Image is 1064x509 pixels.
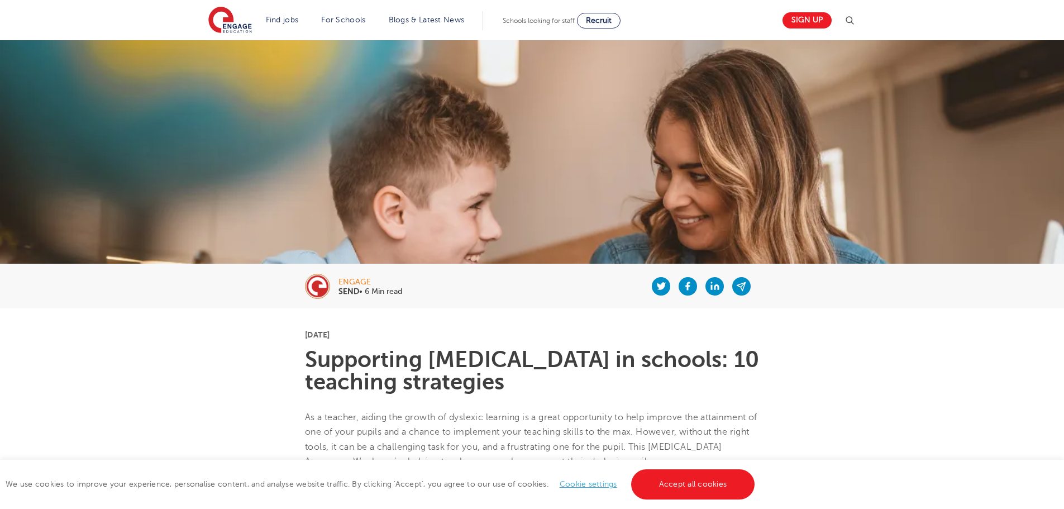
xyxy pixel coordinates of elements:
span: Schools looking for staff [503,17,575,25]
span: As a teacher, aiding the growth of dyslexic learning is a great opportunity to help improve the a... [305,412,757,467]
a: Cookie settings [560,480,617,488]
span: Recruit [586,16,612,25]
p: [DATE] [305,331,759,339]
span: We use cookies to improve your experience, personalise content, and analyse website traffic. By c... [6,480,757,488]
b: SEND [338,287,359,296]
a: Blogs & Latest News [389,16,465,24]
p: • 6 Min read [338,288,402,296]
div: engage [338,278,402,286]
a: Sign up [783,12,832,28]
img: Engage Education [208,7,252,35]
a: Recruit [577,13,621,28]
a: Accept all cookies [631,469,755,500]
a: Find jobs [266,16,299,24]
h1: Supporting [MEDICAL_DATA] in schools: 10 teaching strategies [305,349,759,393]
a: For Schools [321,16,365,24]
